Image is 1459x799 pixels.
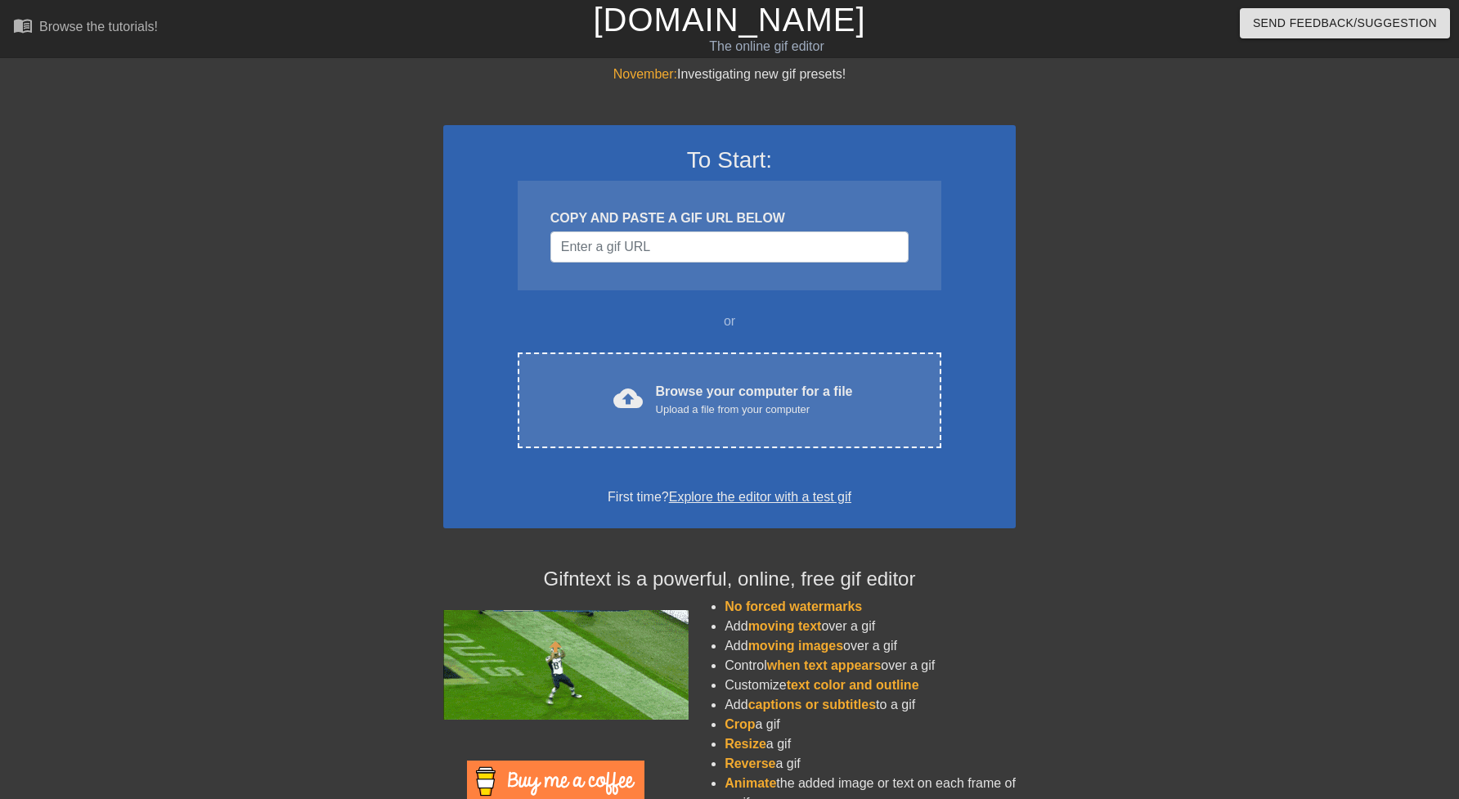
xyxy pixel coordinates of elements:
[725,737,766,751] span: Resize
[465,487,994,507] div: First time?
[725,756,775,770] span: Reverse
[748,698,876,711] span: captions or subtitles
[748,639,843,653] span: moving images
[725,695,1016,715] li: Add to a gif
[725,636,1016,656] li: Add over a gif
[656,382,853,418] div: Browse your computer for a file
[443,610,689,720] img: football_small.gif
[669,490,851,504] a: Explore the editor with a test gif
[748,619,822,633] span: moving text
[443,568,1016,591] h4: Gifntext is a powerful, online, free gif editor
[725,734,1016,754] li: a gif
[593,2,865,38] a: [DOMAIN_NAME]
[725,656,1016,676] li: Control over a gif
[495,37,1039,56] div: The online gif editor
[725,715,1016,734] li: a gif
[13,16,33,35] span: menu_book
[613,384,643,413] span: cloud_upload
[550,209,909,228] div: COPY AND PASTE A GIF URL BELOW
[465,146,994,174] h3: To Start:
[1253,13,1437,34] span: Send Feedback/Suggestion
[1240,8,1450,38] button: Send Feedback/Suggestion
[725,617,1016,636] li: Add over a gif
[725,754,1016,774] li: a gif
[787,678,919,692] span: text color and outline
[443,65,1016,84] div: Investigating new gif presets!
[725,717,755,731] span: Crop
[39,20,158,34] div: Browse the tutorials!
[550,231,909,263] input: Username
[613,67,677,81] span: November:
[725,676,1016,695] li: Customize
[656,402,853,418] div: Upload a file from your computer
[13,16,158,41] a: Browse the tutorials!
[767,658,882,672] span: when text appears
[725,599,862,613] span: No forced watermarks
[725,776,776,790] span: Animate
[486,312,973,331] div: or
